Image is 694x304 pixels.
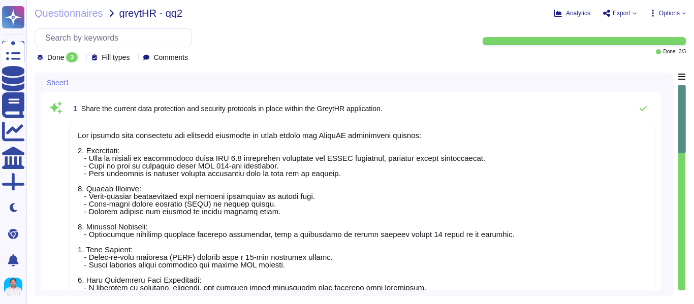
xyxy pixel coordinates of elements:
[679,49,686,54] span: 3 / 3
[554,9,590,17] button: Analytics
[613,10,630,16] span: Export
[119,8,183,18] span: greytHR - qq2
[102,54,130,61] span: Fill types
[153,54,188,61] span: Comments
[663,49,677,54] span: Done:
[566,10,590,16] span: Analytics
[47,79,69,86] span: Sheet1
[40,29,192,47] input: Search by keywords
[2,276,29,298] button: user
[659,10,680,16] span: Options
[81,105,383,113] span: Share the current data protection and security protocols in place within the GreytHR application.
[4,278,22,296] img: user
[47,54,64,61] span: Done
[69,105,77,112] span: 1
[35,8,103,18] span: Questionnaires
[66,52,78,62] div: 3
